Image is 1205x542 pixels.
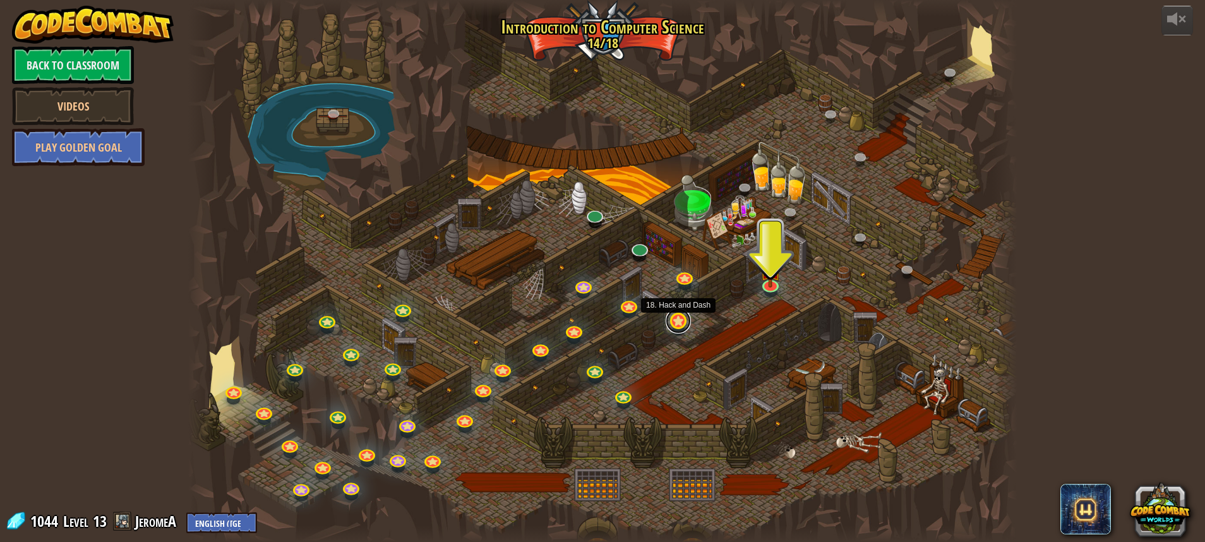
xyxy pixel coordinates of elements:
[135,511,180,531] a: JeromeA
[12,87,134,125] a: Videos
[30,511,62,531] span: 1044
[760,250,781,287] img: level-banner-unstarted.png
[12,46,134,84] a: Back to Classroom
[93,511,107,531] span: 13
[12,6,174,44] img: CodeCombat - Learn how to code by playing a game
[63,511,88,532] span: Level
[12,128,145,166] a: Play Golden Goal
[1161,6,1193,35] button: Adjust volume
